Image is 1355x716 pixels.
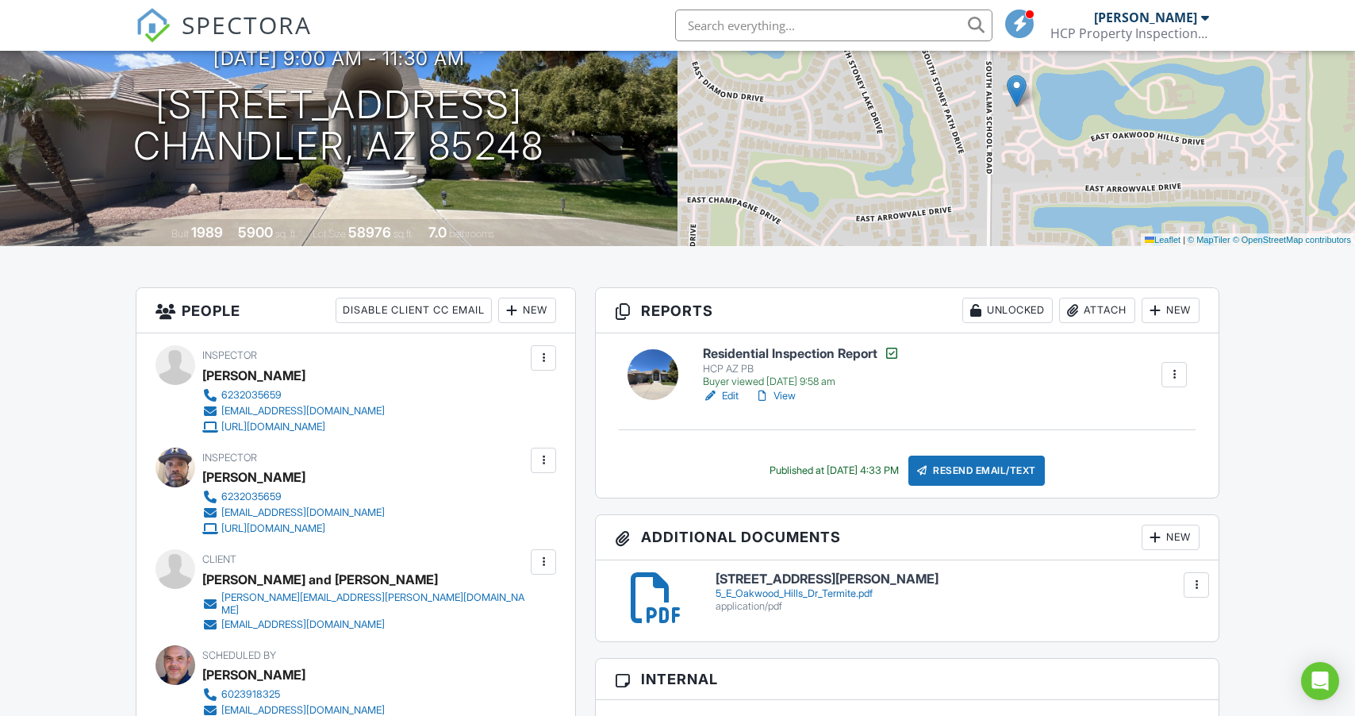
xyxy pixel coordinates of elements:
h3: People [136,288,575,333]
a: [EMAIL_ADDRESS][DOMAIN_NAME] [202,617,527,633]
div: [PERSON_NAME] [1094,10,1197,25]
div: Resend Email/Text [908,456,1045,486]
span: | [1183,235,1185,244]
a: [URL][DOMAIN_NAME] [202,521,385,537]
h6: Residential Inspection Report [703,345,900,361]
div: Disable Client CC Email [336,298,492,323]
span: Inspector [202,452,257,464]
a: Residential Inspection Report HCP AZ PB Buyer viewed [DATE] 9:58 am [703,345,900,388]
span: bathrooms [449,228,494,240]
div: [EMAIL_ADDRESS][DOMAIN_NAME] [221,618,385,631]
a: © MapTiler [1188,235,1230,244]
span: Inspector [202,349,257,361]
div: 7.0 [428,224,447,241]
a: © OpenStreetMap contributors [1233,235,1351,244]
div: 6232035659 [221,491,282,503]
h3: Reports [596,288,1219,333]
span: sq.ft. [393,228,413,240]
div: [PERSON_NAME] [202,663,305,687]
div: HCP Property Inspections Arizona [1050,25,1209,41]
div: New [498,298,556,323]
span: Client [202,553,236,565]
div: [URL][DOMAIN_NAME] [221,421,325,433]
div: 1989 [191,224,223,241]
span: SPECTORA [182,8,312,41]
span: sq. ft. [275,228,297,240]
div: Unlocked [962,298,1053,323]
a: [URL][DOMAIN_NAME] [202,419,385,435]
div: 6023918325 [221,688,280,701]
a: View [754,388,796,404]
a: [EMAIL_ADDRESS][DOMAIN_NAME] [202,505,385,521]
a: [PERSON_NAME][EMAIL_ADDRESS][PERSON_NAME][DOMAIN_NAME] [202,591,527,617]
a: Edit [703,388,739,404]
div: [PERSON_NAME] [202,364,305,387]
div: Attach [1059,298,1135,323]
a: 6232035659 [202,387,385,403]
span: Scheduled By [202,649,276,661]
div: [EMAIL_ADDRESS][DOMAIN_NAME] [221,405,385,418]
div: [PERSON_NAME][EMAIL_ADDRESS][PERSON_NAME][DOMAIN_NAME] [221,591,527,617]
div: Buyer viewed [DATE] 9:58 am [703,375,900,388]
div: [EMAIL_ADDRESS][DOMAIN_NAME] [221,506,385,519]
h1: [STREET_ADDRESS] Chandler, AZ 85248 [133,84,544,168]
h3: Additional Documents [596,515,1219,560]
a: [STREET_ADDRESS][PERSON_NAME] 5_E_Oakwood_Hills_Dr_Termite.pdf application/pdf [716,572,1200,613]
h3: [DATE] 9:00 am - 11:30 am [213,48,465,69]
div: application/pdf [716,600,1200,613]
img: Marker [1007,75,1027,107]
a: Leaflet [1145,235,1180,244]
div: [PERSON_NAME] and [PERSON_NAME] [202,568,438,591]
div: Open Intercom Messenger [1301,662,1339,700]
span: Lot Size [313,228,346,240]
div: HCP AZ PB [703,363,900,375]
img: The Best Home Inspection Software - Spectora [136,8,171,43]
div: [URL][DOMAIN_NAME] [221,522,325,535]
div: 5900 [238,224,273,241]
div: 58976 [348,224,391,241]
a: 6023918325 [202,687,385,703]
h3: Internal [596,659,1219,700]
div: 6232035659 [221,389,282,402]
a: SPECTORA [136,21,312,55]
h6: [STREET_ADDRESS][PERSON_NAME] [716,572,1200,587]
div: 5_E_Oakwood_Hills_Dr_Termite.pdf [716,587,1200,600]
a: 6232035659 [202,489,385,505]
div: [PERSON_NAME] [202,465,305,489]
a: [EMAIL_ADDRESS][DOMAIN_NAME] [202,403,385,419]
div: Published at [DATE] 4:33 PM [770,464,899,477]
span: Built [171,228,189,240]
input: Search everything... [675,10,992,41]
div: New [1142,525,1200,550]
div: New [1142,298,1200,323]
